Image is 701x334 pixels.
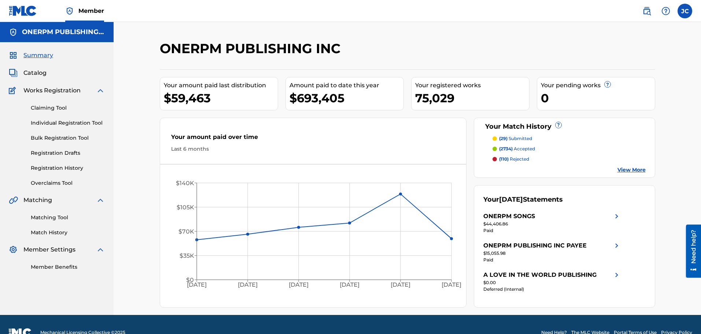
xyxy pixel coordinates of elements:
[499,146,513,151] span: (2734)
[541,90,655,106] div: 0
[483,250,621,257] div: $15,055.98
[176,180,194,187] tspan: $140K
[238,282,258,289] tspan: [DATE]
[617,166,646,174] a: View More
[176,204,194,211] tspan: $105K
[31,104,105,112] a: Claiming Tool
[483,221,621,227] div: $44,406.86
[9,196,18,205] img: Matching
[442,282,461,289] tspan: [DATE]
[23,245,75,254] span: Member Settings
[483,257,621,263] div: Paid
[289,282,309,289] tspan: [DATE]
[483,212,621,234] a: ONERPM SONGSright chevron icon$44,406.86Paid
[31,149,105,157] a: Registration Drafts
[9,5,37,16] img: MLC Logo
[612,212,621,221] img: right chevron icon
[31,134,105,142] a: Bulk Registration Tool
[9,51,18,60] img: Summary
[483,122,646,132] div: Your Match History
[96,86,105,95] img: expand
[160,40,344,57] h2: ONERPM PUBLISHING INC
[23,51,53,60] span: Summary
[9,28,18,37] img: Accounts
[171,145,455,153] div: Last 6 months
[483,195,563,205] div: Your Statements
[23,86,81,95] span: Works Registration
[499,146,535,152] p: accepted
[9,51,53,60] a: SummarySummary
[22,28,105,36] h5: ONERPM PUBLISHING INC
[556,122,561,128] span: ?
[9,69,18,77] img: Catalog
[171,133,455,145] div: Your amount paid over time
[391,282,410,289] tspan: [DATE]
[492,156,646,162] a: (110) rejected
[65,7,74,15] img: Top Rightsholder
[605,81,610,87] span: ?
[31,229,105,236] a: Match History
[678,4,692,18] div: User Menu
[415,90,529,106] div: 75,029
[642,7,651,15] img: search
[187,282,206,289] tspan: [DATE]
[499,136,508,141] span: (29)
[164,81,278,90] div: Your amount paid last distribution
[680,224,701,278] iframe: Resource Center
[483,212,535,221] div: ONERPM SONGS
[499,135,532,142] p: submitted
[9,69,47,77] a: CatalogCatalog
[179,252,194,259] tspan: $35K
[612,271,621,279] img: right chevron icon
[340,282,359,289] tspan: [DATE]
[415,81,529,90] div: Your registered works
[96,245,105,254] img: expand
[31,119,105,127] a: Individual Registration Tool
[499,195,523,203] span: [DATE]
[23,69,47,77] span: Catalog
[499,156,529,162] p: rejected
[78,7,104,15] span: Member
[289,90,403,106] div: $693,405
[31,263,105,271] a: Member Benefits
[483,271,621,293] a: A LOVE IN THE WORLD PUBLISHINGright chevron icon$0.00Deferred (Internal)
[483,241,621,263] a: ONEPRM PUBLISHING INC PAYEEright chevron icon$15,055.98Paid
[639,4,654,18] a: Public Search
[23,196,52,205] span: Matching
[483,271,597,279] div: A LOVE IN THE WORLD PUBLISHING
[499,156,509,162] span: (110)
[31,164,105,172] a: Registration History
[31,214,105,221] a: Matching Tool
[9,86,18,95] img: Works Registration
[164,90,278,106] div: $59,463
[8,5,18,39] div: Need help?
[31,179,105,187] a: Overclaims Tool
[289,81,403,90] div: Amount paid to date this year
[541,81,655,90] div: Your pending works
[186,276,193,283] tspan: $0
[612,241,621,250] img: right chevron icon
[483,227,621,234] div: Paid
[661,7,670,15] img: help
[492,146,646,152] a: (2734) accepted
[96,196,105,205] img: expand
[492,135,646,142] a: (29) submitted
[483,241,587,250] div: ONEPRM PUBLISHING INC PAYEE
[658,4,673,18] div: Help
[483,279,621,286] div: $0.00
[178,228,194,235] tspan: $70K
[483,286,621,293] div: Deferred (Internal)
[9,245,18,254] img: Member Settings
